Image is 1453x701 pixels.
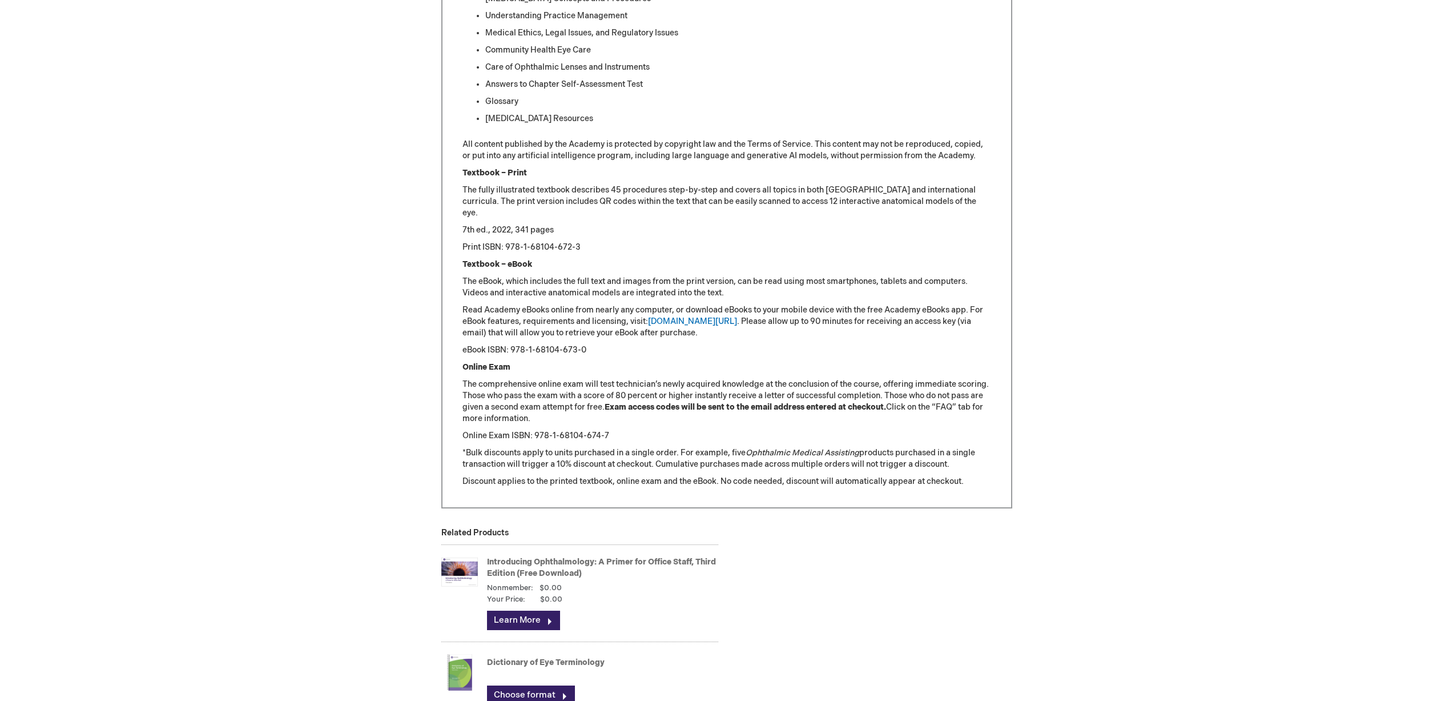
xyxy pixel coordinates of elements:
li: Medical Ethics, Legal Issues, and Regulatory Issues [485,27,991,39]
strong: Related Products [441,528,509,538]
a: Introducing Ophthalmology: A Primer for Office Staff, Third Edition (Free Download) [487,557,716,578]
a: [DOMAIN_NAME][URL] [648,317,737,326]
p: All content published by the Academy is protected by copyright law and the Terms of Service. This... [462,139,991,162]
li: [MEDICAL_DATA] Resources [485,113,991,125]
strong: Online Exam [462,362,510,372]
strong: Exam access codes will be sent to the email address entered at checkout. [605,402,886,412]
strong: Textbook – Print [462,168,527,178]
li: Glossary [485,96,991,107]
p: The comprehensive online exam will test technician’s newly acquired knowledge at the conclusion o... [462,379,991,424]
p: Discount applies to the printed textbook, online exam and the eBook. No code needed, discount wil... [462,476,991,487]
li: Answers to Chapter Self-Assessment Test [485,79,991,90]
strong: Your Price: [487,594,525,605]
img: Dictionary of Eye Terminology [441,650,478,695]
p: Read Academy eBooks online from nearly any computer, or download eBooks to your mobile device wit... [462,305,991,339]
li: Care of Ophthalmic Lenses and Instruments [485,62,991,73]
li: Understanding Practice Management [485,10,991,22]
p: The eBook, which includes the full text and images from the print version, can be read using most... [462,276,991,299]
strong: Textbook – eBook [462,259,532,269]
p: The fully illustrated textbook describes 45 procedures step-by-step and covers all topics in both... [462,185,991,219]
li: Community Health Eye Care [485,45,991,56]
p: 7th ed., 2022, 341 pages [462,225,991,236]
p: Online Exam ISBN: 978-1-68104-674-7 [462,430,991,442]
p: Print ISBN: 978-1-68104-672-3 [462,242,991,253]
a: Learn More [487,611,560,630]
img: Introducing Ophthalmology: A Primer for Office Staff, Third Edition (Free Download) [441,549,478,595]
em: Ophthalmic Medical Assisting [746,448,859,458]
p: eBook ISBN: 978-1-68104-673-0 [462,345,991,356]
p: *Bulk discounts apply to units purchased in a single order. For example, five products purchased ... [462,447,991,470]
strong: Nonmember: [487,583,533,594]
span: $0.00 [540,583,562,592]
span: $0.00 [527,594,562,605]
a: Dictionary of Eye Terminology [487,658,605,667]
